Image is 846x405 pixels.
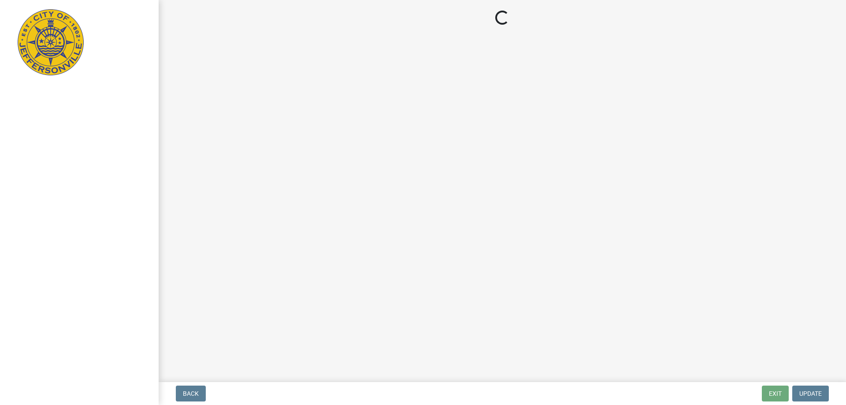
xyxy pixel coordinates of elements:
[176,386,206,401] button: Back
[792,386,829,401] button: Update
[762,386,789,401] button: Exit
[18,9,84,75] img: City of Jeffersonville, Indiana
[183,390,199,397] span: Back
[799,390,822,397] span: Update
